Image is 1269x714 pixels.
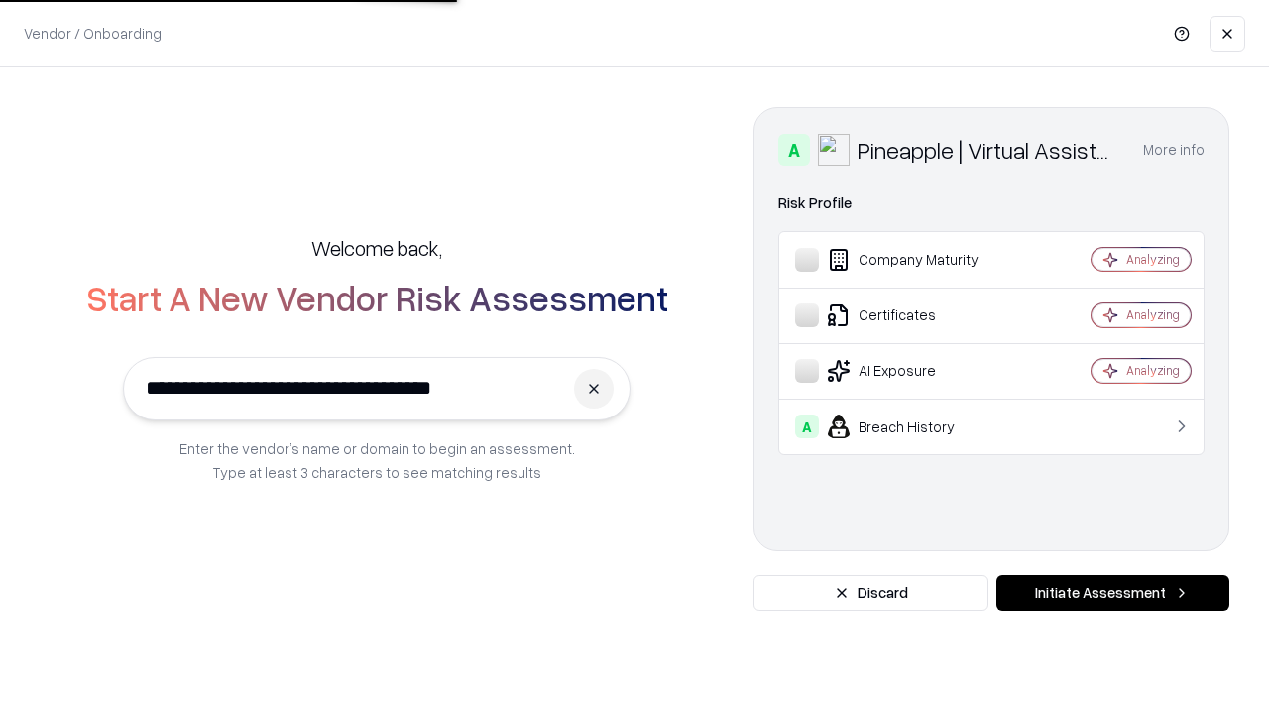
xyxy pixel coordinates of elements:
[795,303,1032,327] div: Certificates
[24,23,162,44] p: Vendor / Onboarding
[1126,251,1180,268] div: Analyzing
[86,278,668,317] h2: Start A New Vendor Risk Assessment
[795,359,1032,383] div: AI Exposure
[858,134,1119,166] div: Pineapple | Virtual Assistant Agency
[1143,132,1205,168] button: More info
[1126,362,1180,379] div: Analyzing
[795,415,1032,438] div: Breach History
[179,436,575,484] p: Enter the vendor’s name or domain to begin an assessment. Type at least 3 characters to see match...
[1126,306,1180,323] div: Analyzing
[753,575,988,611] button: Discard
[818,134,850,166] img: Pineapple | Virtual Assistant Agency
[795,415,819,438] div: A
[311,234,442,262] h5: Welcome back,
[778,134,810,166] div: A
[996,575,1229,611] button: Initiate Assessment
[778,191,1205,215] div: Risk Profile
[795,248,1032,272] div: Company Maturity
